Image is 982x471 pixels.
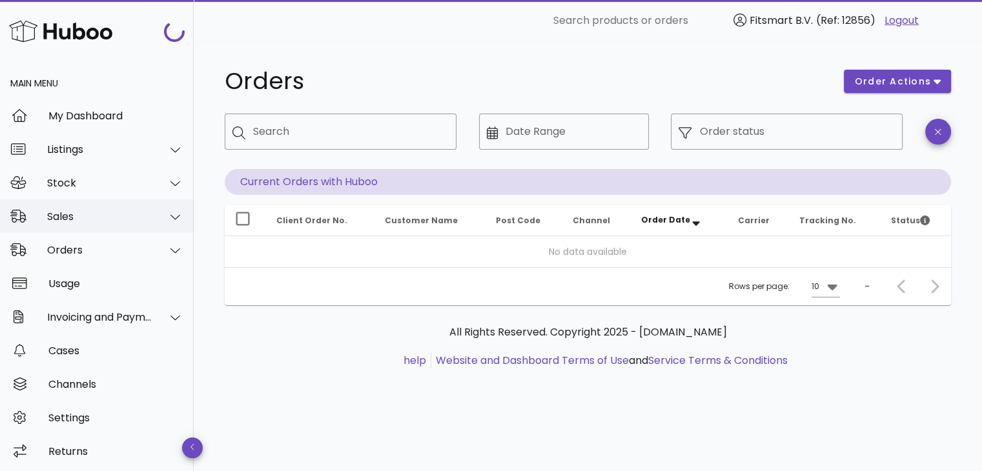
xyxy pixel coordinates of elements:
div: 10 [812,281,819,292]
span: Order Date [641,214,690,225]
div: Listings [47,143,152,155]
a: Website and Dashboard Terms of Use [436,353,629,368]
span: (Ref: 12856) [816,13,875,28]
span: Client Order No. [276,215,347,226]
button: order actions [844,70,951,93]
div: Rows per page: [729,268,840,305]
td: No data available [225,236,951,267]
span: order actions [854,75,932,88]
li: and [431,353,788,368]
div: My Dashboard [48,110,183,122]
th: Carrier [727,205,789,236]
th: Post Code [485,205,562,236]
a: help [404,353,426,368]
th: Order Date: Sorted descending. Activate to remove sorting. [631,205,727,236]
h1: Orders [225,70,828,93]
th: Customer Name [374,205,486,236]
span: Post Code [495,215,540,226]
span: Carrier [737,215,769,226]
a: Service Terms & Conditions [648,353,788,368]
div: Channels [48,378,183,390]
th: Status [881,205,951,236]
div: 10Rows per page: [812,276,840,297]
span: Tracking No. [799,215,856,226]
th: Client Order No. [266,205,374,236]
span: Customer Name [385,215,458,226]
span: Channel [573,215,610,226]
a: Logout [885,13,919,28]
th: Channel [562,205,631,236]
div: Orders [47,244,152,256]
p: All Rights Reserved. Copyright 2025 - [DOMAIN_NAME] [235,325,941,340]
div: Cases [48,345,183,357]
th: Tracking No. [789,205,881,236]
div: Usage [48,277,183,290]
div: Returns [48,445,183,457]
div: – [864,281,870,292]
img: Huboo Logo [9,17,112,45]
div: Sales [47,210,152,223]
span: Fitsmart B.V. [750,13,813,28]
div: Invoicing and Payments [47,311,152,323]
span: Status [891,215,930,226]
div: Stock [47,177,152,189]
div: Settings [48,412,183,424]
p: Current Orders with Huboo [225,169,951,195]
